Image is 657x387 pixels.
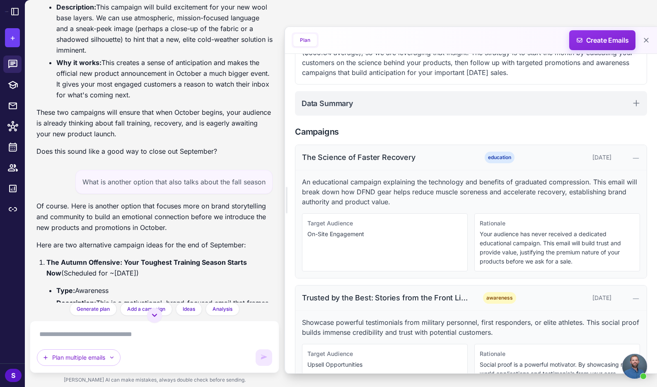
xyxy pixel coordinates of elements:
span: Add a campaign [127,305,165,313]
li: This creates a sense of anticipation and makes the official new product announcement in October a... [56,57,273,100]
button: + [5,28,20,47]
p: Your audience has never received a dedicated educational campaign. This email will build trust an... [480,230,635,266]
span: + [10,31,15,44]
strong: Type: [56,286,75,295]
strong: The Autumn Offensive: Your Toughest Training Season Starts Now [46,258,247,277]
p: Upsell Opportunities [307,360,462,369]
span: Ideas [183,305,195,313]
div: The Science of Faster Recovery [302,152,469,163]
li: Awareness [56,285,273,296]
li: This campaign will build excitement for your new wool base layers. We can use atmospheric, missio... [56,2,273,56]
p: Of course. Here is another option that focuses more on brand storytelling and community to build ... [36,201,273,233]
button: Ideas [176,302,202,316]
h2: Data Summary [302,98,353,109]
p: Showcase powerful testimonials from military personnel, first responders, or elite athletes. This... [302,317,640,337]
h2: Campaigns [295,126,647,138]
p: Here are two alternative campaign ideas for the end of September: [36,239,273,250]
button: Plan [293,34,317,46]
div: [DATE] [529,293,611,302]
button: Create Emails [569,30,635,50]
button: Plan multiple emails [37,349,121,366]
div: Trusted by the Best: Stories from the Front Lines [302,292,469,303]
div: Open chat [622,354,647,379]
p: An educational campaign explaining the technology and benefits of graduated compression. This ema... [302,177,640,207]
strong: Why it works: [56,58,101,67]
span: education [485,152,514,163]
button: Generate plan [70,302,117,316]
button: Add a campaign [120,302,172,316]
div: [PERSON_NAME] AI can make mistakes, always double check before sending. [30,373,279,387]
div: [DATE] [529,153,611,162]
button: Analysis [205,302,239,316]
span: Generate plan [77,305,110,313]
div: Target Audience [307,219,462,228]
strong: Description: [56,3,96,11]
div: What is another option that also talks about the fall season [75,170,273,194]
p: (Scheduled for ~[DATE]) [46,257,273,278]
span: Analysis [213,305,232,313]
img: Raleon Logo [5,11,8,12]
p: On-Site Engagement [307,230,462,239]
span: Create Emails [566,30,639,50]
div: S [5,369,22,382]
strong: Description: [56,299,96,307]
div: Rationale [480,349,635,358]
li: This is a motivational, brand-focused email that frames the fall season as a critical period for ... [56,298,273,351]
p: These two campaigns will ensure that when October begins, your audience is already thinking about... [36,107,273,139]
div: Rationale [480,219,635,228]
p: Does this sound like a good way to close out September? [36,146,273,157]
span: awareness [483,292,516,304]
div: Target Audience [307,349,462,358]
